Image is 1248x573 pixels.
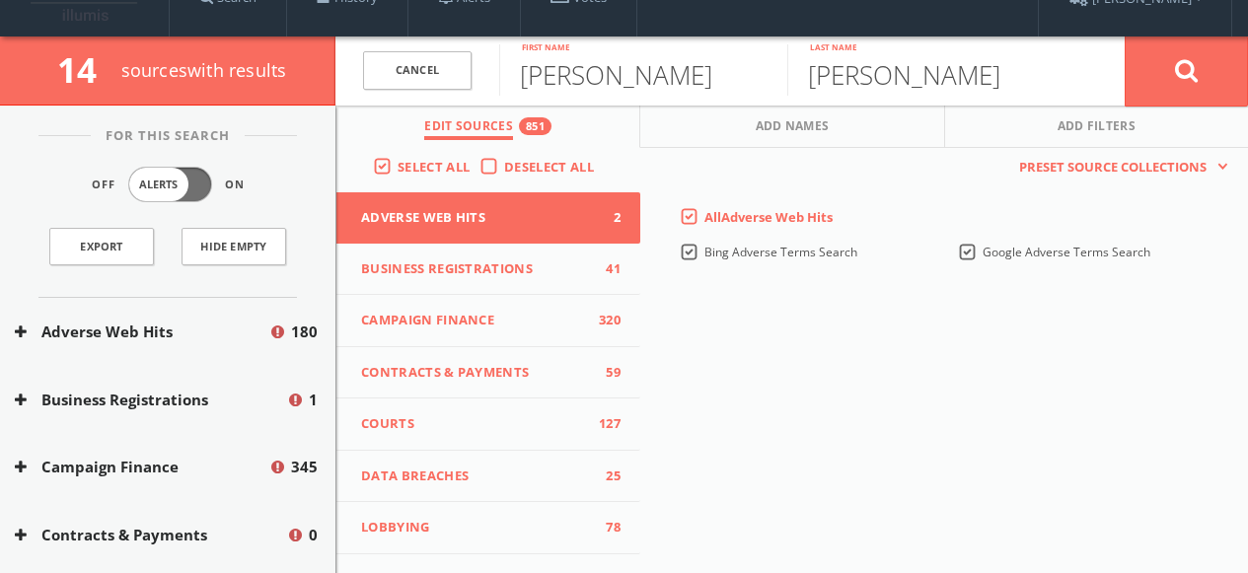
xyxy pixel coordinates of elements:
span: Campaign Finance [361,311,591,330]
span: 14 [57,46,113,93]
button: Adverse Web Hits [15,321,268,343]
button: Business Registrations41 [336,244,640,296]
a: Cancel [363,51,472,90]
span: 1 [309,389,318,411]
span: source s with results [121,58,287,82]
span: On [225,177,245,193]
button: Data Breaches25 [336,451,640,503]
button: Campaign Finance320 [336,295,640,347]
div: 851 [519,117,551,135]
span: Business Registrations [361,259,591,279]
button: Lobbying78 [336,502,640,554]
span: 345 [291,456,318,478]
button: Contracts & Payments [15,524,286,546]
span: 59 [591,363,621,383]
span: Edit Sources [424,117,513,140]
button: Business Registrations [15,389,286,411]
button: Courts127 [336,398,640,451]
span: Lobbying [361,518,591,537]
span: 127 [591,414,621,434]
span: 78 [591,518,621,537]
span: All Adverse Web Hits [704,208,833,226]
span: Courts [361,414,591,434]
button: Preset Source Collections [1009,158,1228,178]
span: Select All [398,158,470,176]
span: Google Adverse Terms Search [983,244,1150,260]
button: Campaign Finance [15,456,268,478]
span: Add Names [756,117,830,140]
span: For This Search [91,126,245,146]
button: Add Filters [945,106,1248,148]
span: 180 [291,321,318,343]
span: Add Filters [1058,117,1137,140]
span: Contracts & Payments [361,363,591,383]
span: 41 [591,259,621,279]
span: Preset Source Collections [1009,158,1216,178]
button: Edit Sources851 [336,106,640,148]
span: Bing Adverse Terms Search [704,244,857,260]
span: Off [92,177,115,193]
a: Export [49,228,154,265]
button: Contracts & Payments59 [336,347,640,399]
span: Adverse Web Hits [361,208,591,228]
span: 320 [591,311,621,330]
span: Deselect All [504,158,594,176]
span: 2 [591,208,621,228]
button: Hide Empty [182,228,286,265]
button: Add Names [640,106,944,148]
span: 0 [309,524,318,546]
span: 25 [591,466,621,486]
span: Data Breaches [361,466,591,486]
button: Adverse Web Hits2 [336,192,640,244]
